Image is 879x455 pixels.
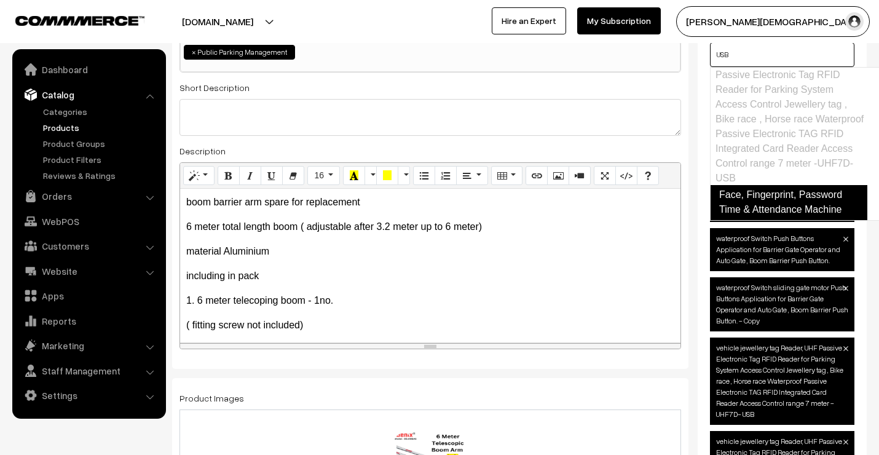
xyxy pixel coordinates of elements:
[192,47,196,58] span: ×
[365,166,377,186] button: More Color
[526,166,548,186] button: Link (CTRL+K)
[15,12,123,27] a: COMMMERCE
[15,210,162,232] a: WebPOS
[314,170,324,180] span: 16
[15,84,162,106] a: Catalog
[261,166,283,186] button: Underline (CTRL+U)
[15,334,162,357] a: Marketing
[15,260,162,282] a: Website
[40,153,162,166] a: Product Filters
[676,6,870,37] button: [PERSON_NAME][DEMOGRAPHIC_DATA]
[40,105,162,118] a: Categories
[413,166,435,186] button: Unordered list (CTRL+SHIFT+NUM7)
[186,269,674,283] p: including in pack
[282,166,304,186] button: Remove Font Style (CTRL+\)
[376,166,398,186] button: Background Color
[843,346,848,351] img: close
[15,235,162,257] a: Customers
[547,166,569,186] button: Picture
[186,244,674,259] p: material Aluminium
[710,42,854,67] input: Search products
[307,166,340,186] button: Font Size
[184,45,295,60] li: Public Parking Management
[15,185,162,207] a: Orders
[577,7,661,34] a: My Subscription
[40,137,162,150] a: Product Groups
[843,237,848,242] img: close
[40,169,162,182] a: Reviews & Ratings
[710,228,854,271] span: waterproof Switch Push Buttons Application for Barrier Gate Operator and Auto Gate , Boom Barrier...
[15,285,162,307] a: Apps
[139,6,296,37] button: [DOMAIN_NAME]
[615,166,637,186] button: Code View
[398,166,410,186] button: More Color
[491,166,522,186] button: Table
[843,440,848,445] img: close
[710,277,854,331] span: waterproof Switch sliding gate motor Push Buttons Application for Barrier Gate Operator and Auto ...
[843,286,848,291] img: close
[15,310,162,332] a: Reports
[569,166,591,186] button: Video
[180,343,680,349] div: resize
[239,166,261,186] button: Italic (CTRL+I)
[15,360,162,382] a: Staff Management
[179,81,250,94] label: Short Description
[435,166,457,186] button: Ordered list (CTRL+SHIFT+NUM8)
[15,384,162,406] a: Settings
[637,166,659,186] button: Help
[186,318,674,333] p: ( fitting screw not included)
[186,293,674,308] p: 1. 6 meter telecoping boom - 1no.
[183,166,215,186] button: Style
[710,338,854,425] span: vehicle jewellery tag Reader, UHF Passive Electronic Tag RFID Reader for Parking System Access Co...
[343,166,365,186] button: Recent Color
[218,166,240,186] button: Bold (CTRL+B)
[594,166,616,186] button: Full Screen
[845,12,864,31] img: user
[15,16,144,25] img: COMMMERCE
[710,185,867,293] a: Face, Fingerprint, Password Time & Attendance Machine and Access Control System, Face Capacity: 2...
[15,58,162,81] a: Dashboard
[40,121,162,134] a: Products
[186,195,674,210] p: boom barrier arm spare for replacement
[179,392,244,405] label: Product Images
[492,7,566,34] a: Hire an Expert
[186,220,674,234] p: 6 meter total length boom ( adjustable after 3.2 meter up to 6 meter)
[456,166,487,186] button: Paragraph
[179,144,226,157] label: Description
